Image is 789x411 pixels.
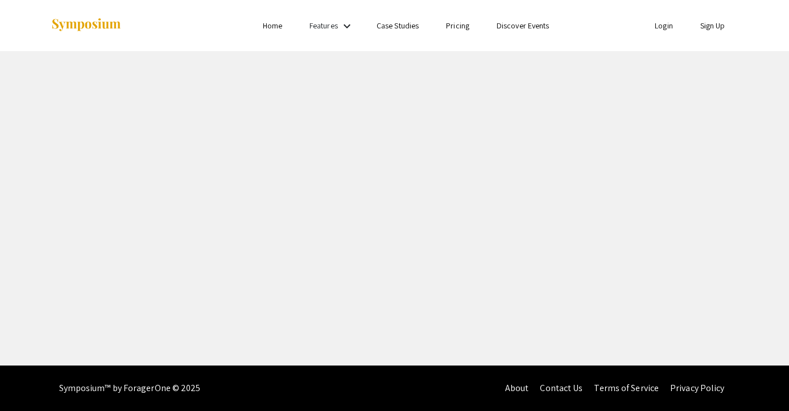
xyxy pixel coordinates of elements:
a: Case Studies [377,20,419,31]
a: Pricing [446,20,469,31]
a: Features [309,20,338,31]
a: Login [655,20,673,31]
a: Sign Up [700,20,725,31]
div: Symposium™ by ForagerOne © 2025 [59,366,201,411]
img: Symposium by ForagerOne [51,18,122,33]
a: Home [263,20,282,31]
a: Discover Events [497,20,550,31]
a: Terms of Service [594,382,659,394]
a: Contact Us [540,382,583,394]
a: About [505,382,529,394]
mat-icon: Expand Features list [340,19,354,33]
a: Privacy Policy [670,382,724,394]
